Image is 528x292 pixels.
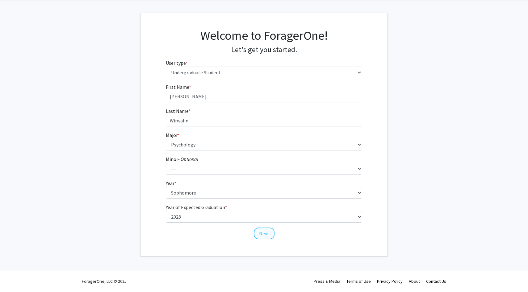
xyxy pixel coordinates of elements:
[254,228,274,239] button: Next
[166,28,362,43] h1: Welcome to ForagerOne!
[166,204,227,211] label: Year of Expected Graduation
[346,278,371,284] a: Terms of Use
[314,278,340,284] a: Press & Media
[166,45,362,54] h4: Let's get you started.
[166,131,180,139] label: Major
[5,264,26,287] iframe: Chat
[166,84,189,90] span: First Name
[166,59,188,67] label: User type
[166,155,198,163] label: Minor
[377,278,403,284] a: Privacy Policy
[166,179,176,187] label: Year
[82,270,127,292] div: ForagerOne, LLC © 2025
[166,108,188,114] span: Last Name
[426,278,446,284] a: Contact Us
[178,156,198,162] i: - Optional
[409,278,420,284] a: About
